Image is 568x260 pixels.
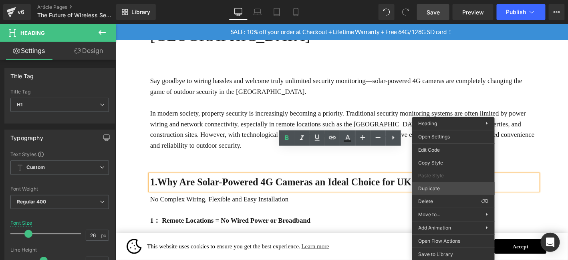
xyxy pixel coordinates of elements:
[541,233,560,252] div: Open Intercom Messenger
[347,230,403,246] a: Decline
[419,172,488,179] span: Paste Style
[427,8,440,16] span: Save
[286,4,306,20] a: Mobile
[419,198,481,205] span: Delete
[10,186,109,192] div: Font Weight
[419,146,488,154] span: Edit Code
[26,164,45,171] b: Custom
[497,4,546,20] button: Publish
[379,4,395,20] button: Undo
[16,7,26,17] div: v6
[101,233,108,238] span: px
[20,30,45,36] span: Heading
[10,68,34,79] div: Title Tag
[406,230,462,246] a: Accept
[34,232,340,244] span: This website uses cookies to ensure you get the best experience.
[3,4,31,20] a: v6
[481,198,488,205] span: ⌫
[462,8,484,16] span: Preview
[17,199,46,205] b: Regular 400
[10,151,109,157] div: Text Styles
[419,224,486,232] span: Add Animation
[198,232,230,244] a: Learn more
[10,247,109,253] div: Line Height
[419,159,488,167] span: Copy Style
[131,8,150,16] span: Library
[10,130,43,141] div: Typography
[17,102,22,108] b: H1
[549,4,565,20] button: More
[419,133,488,140] span: Open Settings
[398,4,414,20] button: Redo
[60,42,118,60] a: Design
[37,164,350,175] strong: 1.Why Are Solar-Powered 4G Cameras an Ideal Choice for UK Users?
[453,4,493,20] a: Preview
[37,90,453,136] p: In modern society, property security is increasingly becoming a priority. Traditional security mo...
[419,211,486,218] span: Move to...
[419,185,488,192] span: Duplicate
[37,12,114,18] span: The Future of Wireless Security is Here: Discover Solar-Powered 4G Cameras Suitable for the [GEOG...
[419,120,437,126] span: Heading
[37,207,209,215] b: 1： Remote Locations = No Wired Power or Broadband
[419,238,488,245] span: Open Flow Actions
[37,4,129,10] a: Article Pages
[419,251,488,258] span: Save to Library
[506,9,526,15] span: Publish
[12,230,28,246] img: logo
[248,4,267,20] a: Laptop
[10,220,32,226] div: Font Size
[116,4,156,20] a: New Library
[468,236,473,241] span: Close the cookie banner
[267,4,286,20] a: Tablet
[229,4,248,20] a: Desktop
[37,182,453,194] p: No Complex Wiring, Flexible and Easy Installation
[10,89,109,95] div: Title Tag
[37,55,453,79] p: Say goodbye to wiring hassles and welcome truly unlimited security monitoring—solar-powered 4G ca...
